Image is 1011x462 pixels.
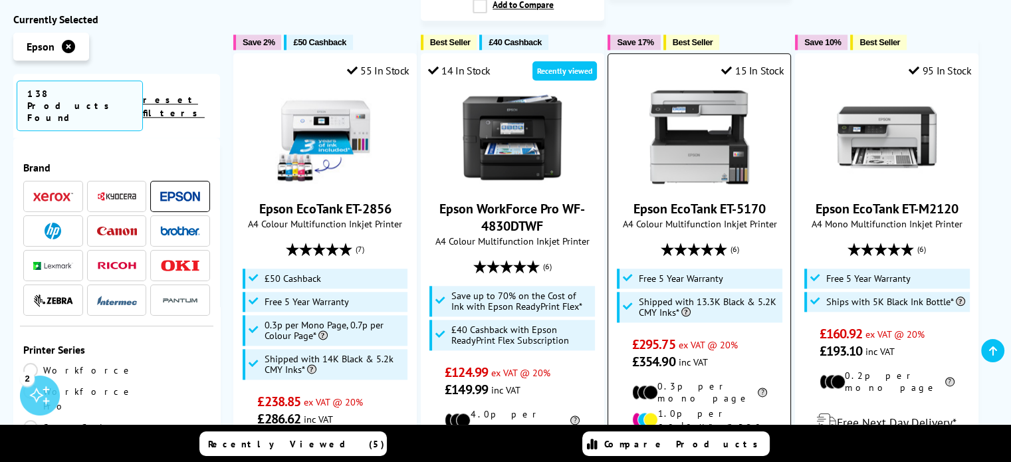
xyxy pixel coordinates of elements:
[445,381,488,398] span: £149.99
[160,258,200,275] a: OKI
[23,364,134,378] a: Workforce
[679,356,708,368] span: inc VAT
[33,263,73,271] img: Lexmark
[23,385,134,414] a: Workforce Pro
[445,408,580,432] li: 4.0p per mono page
[160,223,200,240] a: Brother
[491,384,520,396] span: inc VAT
[604,438,765,450] span: Compare Products
[649,176,749,189] a: Epson EcoTank ET-5170
[632,336,675,353] span: £295.75
[17,81,143,132] span: 138 Products Found
[160,293,200,309] img: Pantum
[451,290,592,312] span: Save up to 70% on the Cost of Ink with Epson ReadyPrint Flex*
[257,410,300,427] span: £286.62
[33,258,73,275] a: Lexmark
[160,292,200,309] a: Pantum
[160,227,200,236] img: Brother
[617,37,653,47] span: Save 17%
[293,37,346,47] span: £50 Cashback
[445,364,488,381] span: £124.99
[265,354,405,375] span: Shipped with 14K Black & 5.2k CMY Inks*
[865,328,925,340] span: ex VAT @ 20%
[917,237,926,262] span: (6)
[27,41,55,54] span: Epson
[632,353,675,370] span: £354.90
[909,64,971,77] div: 95 In Stock
[33,189,73,205] a: Xerox
[23,344,210,357] span: Printer Series
[850,35,907,50] button: Best Seller
[160,189,200,205] a: Epson
[663,35,720,50] button: Best Seller
[582,431,770,456] a: Compare Products
[259,200,392,217] a: Epson EcoTank ET-2856
[97,227,137,236] img: Canon
[265,296,349,307] span: Free 5 Year Warranty
[208,438,385,450] span: Recently Viewed (5)
[304,413,333,425] span: inc VAT
[673,37,713,47] span: Best Seller
[837,87,937,187] img: Epson EcoTank ET-M2120
[820,325,863,342] span: £160.92
[491,366,550,379] span: ex VAT @ 20%
[820,370,955,394] li: 0.2p per mono page
[730,237,738,262] span: (6)
[199,431,387,456] a: Recently Viewed (5)
[859,37,900,47] span: Best Seller
[649,87,749,187] img: Epson EcoTank ET-5170
[489,37,541,47] span: £40 Cashback
[265,273,321,284] span: £50 Cashback
[479,35,548,50] button: £40 Cashback
[632,380,767,404] li: 0.3p per mono page
[428,235,597,247] span: A4 Colour Multifunction Inkjet Printer
[608,35,660,50] button: Save 17%
[865,345,895,358] span: inc VAT
[23,421,127,435] a: SureColor
[275,176,375,189] a: Epson EcoTank ET-2856
[97,223,137,240] a: Canon
[304,396,363,408] span: ex VAT @ 20%
[802,217,971,230] span: A4 Mono Multifunction Inkjet Printer
[532,61,597,80] div: Recently viewed
[826,296,965,307] span: Ships with 5K Black Ink Bottle*
[97,189,137,205] a: Kyocera
[160,261,200,272] img: OKI
[639,296,779,318] span: Shipped with 13.3K Black & 5.2K CMY Inks*
[721,64,784,77] div: 15 In Stock
[45,223,61,240] img: HP
[241,217,409,230] span: A4 Colour Multifunction Inkjet Printer
[430,37,471,47] span: Best Seller
[679,338,738,351] span: ex VAT @ 20%
[97,258,137,275] a: Ricoh
[802,404,971,441] div: modal_delivery
[816,200,958,217] a: Epson EcoTank ET-M2120
[826,273,911,284] span: Free 5 Year Warranty
[284,35,352,50] button: £50 Cashback
[33,294,73,308] img: Zebra
[33,223,73,240] a: HP
[97,263,137,270] img: Ricoh
[265,320,405,341] span: 0.3p per Mono Page, 0.7p per Colour Page*
[97,292,137,309] a: Intermec
[804,37,841,47] span: Save 10%
[160,192,200,202] img: Epson
[543,254,552,279] span: (6)
[257,393,300,410] span: £238.85
[463,176,562,189] a: Epson WorkForce Pro WF-4830DTWF
[633,200,766,217] a: Epson EcoTank ET-5170
[97,192,137,202] img: Kyocera
[23,162,210,175] span: Brand
[97,296,137,306] img: Intermec
[428,64,491,77] div: 14 In Stock
[837,176,937,189] a: Epson EcoTank ET-M2120
[233,35,281,50] button: Save 2%
[347,64,409,77] div: 55 In Stock
[639,273,723,284] span: Free 5 Year Warranty
[820,342,863,360] span: £193.10
[421,35,477,50] button: Best Seller
[439,200,585,235] a: Epson WorkForce Pro WF-4830DTWF
[33,292,73,309] a: Zebra
[615,217,784,230] span: A4 Colour Multifunction Inkjet Printer
[143,94,205,120] a: reset filters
